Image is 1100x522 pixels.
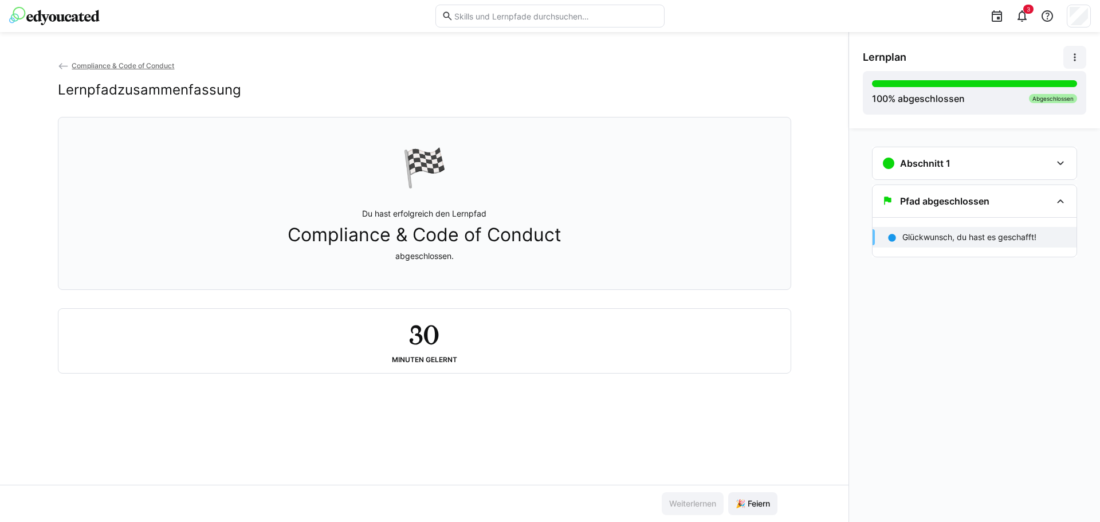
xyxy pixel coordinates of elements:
h3: Abschnitt 1 [900,158,950,169]
span: 🎉 Feiern [734,498,772,509]
div: Abgeschlossen [1029,94,1077,103]
button: Weiterlernen [662,492,724,515]
p: Glückwunsch, du hast es geschafft! [902,231,1036,243]
p: Du hast erfolgreich den Lernpfad abgeschlossen. [288,208,561,262]
div: Minuten gelernt [392,356,457,364]
span: Weiterlernen [667,498,718,509]
h2: Lernpfadzusammenfassung [58,81,241,99]
h2: 30 [409,318,439,351]
span: Lernplan [863,51,906,64]
div: % abgeschlossen [872,92,965,105]
span: 100 [872,93,888,104]
span: Compliance & Code of Conduct [288,224,561,246]
div: 🏁 [402,145,447,190]
span: Compliance & Code of Conduct [72,61,174,70]
h3: Pfad abgeschlossen [900,195,989,207]
button: 🎉 Feiern [728,492,777,515]
input: Skills und Lernpfade durchsuchen… [453,11,658,21]
span: 3 [1027,6,1030,13]
a: Compliance & Code of Conduct [58,61,175,70]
